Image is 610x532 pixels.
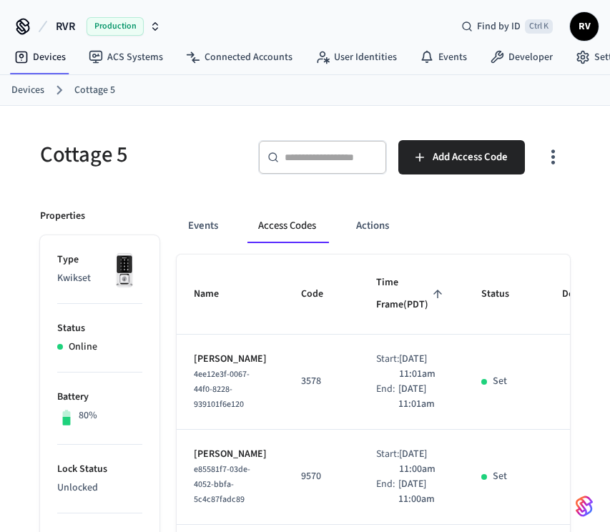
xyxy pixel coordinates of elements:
button: Actions [345,209,400,243]
p: [DATE] 11:01am [399,352,447,382]
span: Code [301,283,342,305]
span: Time Frame(PDT) [376,272,447,317]
p: 80% [79,408,97,423]
p: Type [57,252,142,267]
p: 3578 [301,374,342,389]
a: ACS Systems [77,44,174,70]
button: Access Codes [247,209,328,243]
p: Set [493,374,507,389]
p: Kwikset [57,271,142,286]
a: User Identities [304,44,408,70]
span: Production [87,17,144,36]
span: Name [194,283,237,305]
p: [PERSON_NAME] [194,352,267,367]
img: Kwikset Halo Touchscreen Wifi Enabled Smart Lock, Polished Chrome, Front [107,252,142,288]
a: Devices [3,44,77,70]
div: Start: [376,352,399,382]
p: Set [493,469,507,484]
a: Cottage 5 [74,83,115,98]
div: End: [376,477,398,507]
h5: Cottage 5 [40,140,241,169]
div: End: [376,382,398,412]
a: Events [408,44,478,70]
div: Start: [376,447,399,477]
a: Devices [11,83,44,98]
button: Add Access Code [398,140,525,174]
p: 9570 [301,469,342,484]
p: [PERSON_NAME] [194,447,267,462]
div: Find by IDCtrl K [450,14,564,39]
span: Find by ID [477,19,521,34]
p: [DATE] 11:00am [399,447,447,477]
p: Unlocked [57,481,142,496]
a: Connected Accounts [174,44,304,70]
button: RV [570,12,599,41]
p: Battery [57,390,142,405]
a: Developer [478,44,564,70]
span: RV [571,14,597,39]
span: 4ee12e3f-0067-44f0-8228-939101f6e120 [194,368,250,410]
div: ant example [177,209,570,243]
p: Status [57,321,142,336]
p: [DATE] 11:01am [398,382,447,412]
p: Lock Status [57,462,142,477]
span: Ctrl K [525,19,553,34]
span: Status [481,283,528,305]
span: e85581f7-03de-4052-bbfa-5c4c87fadc89 [194,463,250,506]
button: Events [177,209,230,243]
p: [DATE] 11:00am [398,477,447,507]
span: RVR [56,18,75,35]
p: Online [69,340,97,355]
span: Add Access Code [433,148,508,167]
img: SeamLogoGradient.69752ec5.svg [576,495,593,518]
p: Properties [40,209,85,224]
